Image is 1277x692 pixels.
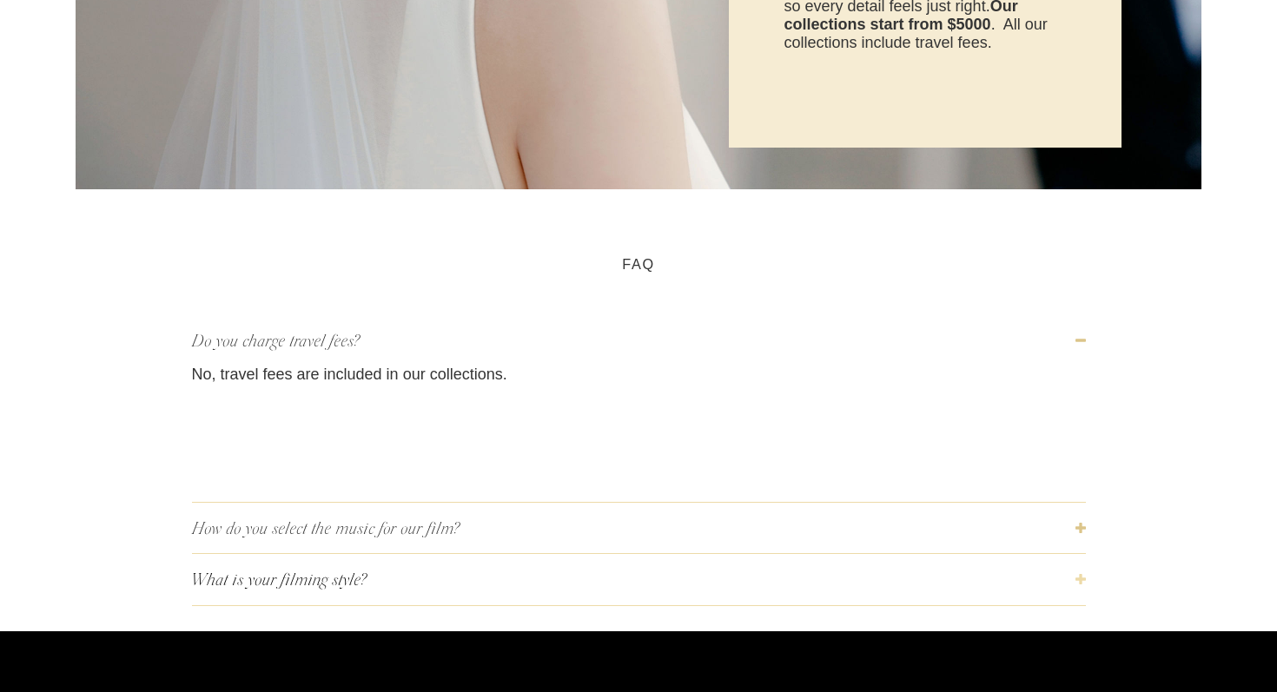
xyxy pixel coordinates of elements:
[192,366,1086,501] div: Do you charge travel fees?
[192,503,1086,554] button: How do you select the music for our film?
[192,315,1086,366] button: Do you charge travel fees?
[192,517,1075,540] span: How do you select the music for our film?
[410,256,867,273] p: FAQ
[192,329,1075,353] span: Do you charge travel fees?
[192,366,507,383] span: No, travel fees are included in our collections.
[192,554,1086,605] button: What is your filming style?
[192,568,1075,591] span: What is your filming style?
